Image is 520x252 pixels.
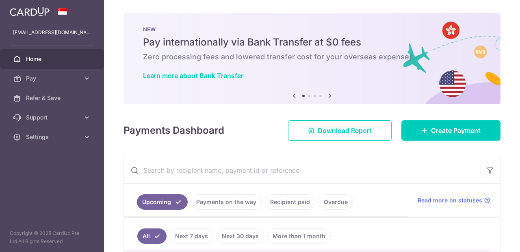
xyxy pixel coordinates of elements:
a: Next 30 days [217,228,264,244]
a: Download Report [288,120,392,141]
span: Pay [26,74,80,83]
span: Refer & Save [26,94,80,102]
p: NEW [143,26,481,33]
span: Create Payment [431,126,481,135]
a: All [137,228,167,244]
span: Read more on statuses [418,196,482,204]
img: CardUp [10,7,50,16]
span: Support [26,113,80,122]
a: More than 1 month [267,228,331,244]
h5: Pay internationally via Bank Transfer at $0 fees [143,36,481,49]
span: Home [26,55,80,63]
a: Create Payment [401,120,500,141]
a: Recipient paid [265,194,315,210]
img: Bank transfer banner [123,13,500,104]
span: Settings [26,133,80,141]
a: Payments on the way [191,194,262,210]
span: Download Report [318,126,372,135]
a: Upcoming [137,194,188,210]
a: Next 7 days [170,228,213,244]
p: [EMAIL_ADDRESS][DOMAIN_NAME] [13,28,91,37]
a: Read more on statuses [418,196,490,204]
h6: Zero processing fees and lowered transfer cost for your overseas expenses [143,52,481,62]
input: Search by recipient name, payment id or reference [124,157,481,183]
a: Learn more about Bank Transfer [143,72,243,80]
a: Overdue [318,194,353,210]
h4: Payments Dashboard [123,123,224,138]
